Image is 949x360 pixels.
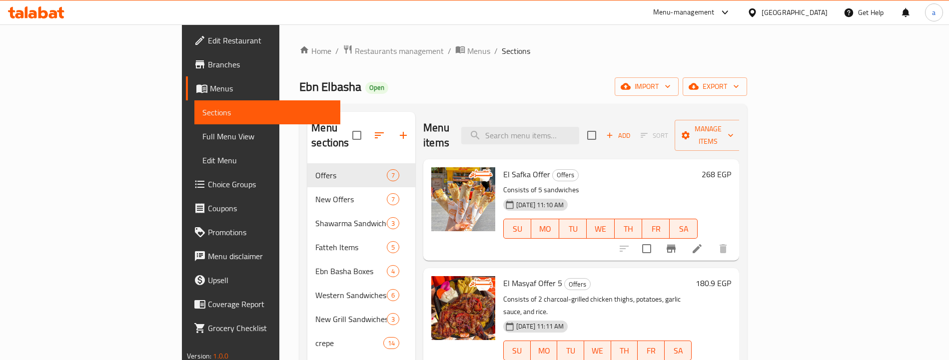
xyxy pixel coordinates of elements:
span: Select to update [636,238,657,259]
p: Consists of 5 sandwiches [503,184,698,196]
span: Coverage Report [208,298,332,310]
div: crepe14 [307,331,415,355]
div: Offers [564,278,591,290]
div: Fatteh Items5 [307,235,415,259]
div: items [387,193,399,205]
div: [GEOGRAPHIC_DATA] [762,7,828,18]
span: 6 [387,291,399,300]
span: MO [535,344,554,358]
h6: 180.9 EGP [696,276,731,290]
span: Offers [553,169,578,181]
span: 3 [387,219,399,228]
a: Menus [186,76,340,100]
button: TU [559,219,587,239]
span: [DATE] 11:10 AM [512,200,568,210]
span: Promotions [208,226,332,238]
a: Edit Menu [194,148,340,172]
a: Sections [194,100,340,124]
span: WE [591,222,610,236]
span: Western Sandwiches [315,289,387,301]
span: Offers [565,279,590,290]
span: 14 [384,339,399,348]
li: / [494,45,498,57]
span: El Masyaf Offer 5 [503,276,562,291]
span: Grocery Checklist [208,322,332,334]
p: Consists of 2 charcoal-grilled chicken thighs, potatoes, garlic sauce, and rice. [503,293,692,318]
div: Open [365,82,388,94]
span: Fatteh Items [315,241,387,253]
span: SU [508,222,527,236]
h2: Menu items [423,120,449,150]
a: Upsell [186,268,340,292]
button: SU [503,219,531,239]
a: Grocery Checklist [186,316,340,340]
span: 3 [387,315,399,324]
span: Open [365,83,388,92]
span: 7 [387,195,399,204]
img: El Masyaf Offer 5 [431,276,495,340]
span: Sections [502,45,530,57]
span: Ebn Basha Boxes [315,265,387,277]
span: import [623,80,671,93]
button: Branch-specific-item [659,237,683,261]
span: Shawarma Sandwiches [315,217,387,229]
span: Menus [467,45,490,57]
span: TU [563,222,583,236]
a: Edit menu item [691,243,703,255]
div: items [387,169,399,181]
a: Choice Groups [186,172,340,196]
span: FR [642,344,661,358]
h6: 268 EGP [702,167,731,181]
span: crepe [315,337,383,349]
a: Full Menu View [194,124,340,148]
span: Offers [315,169,387,181]
span: Sections [202,106,332,118]
span: a [932,7,936,18]
button: Add [602,128,634,143]
div: items [387,265,399,277]
button: MO [531,219,559,239]
div: items [387,217,399,229]
div: items [383,337,399,349]
span: export [691,80,739,93]
div: items [387,313,399,325]
img: El Safka Offer [431,167,495,231]
a: Coverage Report [186,292,340,316]
span: New Offers [315,193,387,205]
span: SU [508,344,527,358]
span: SA [669,344,688,358]
span: Edit Restaurant [208,34,332,46]
div: items [387,289,399,301]
span: TU [561,344,580,358]
span: Menus [210,82,332,94]
span: El Safka Offer [503,167,550,182]
span: Add [605,130,632,141]
span: Choice Groups [208,178,332,190]
span: Select section [581,125,602,146]
span: Add item [602,128,634,143]
a: Edit Restaurant [186,28,340,52]
div: Shawarma Sandwiches3 [307,211,415,235]
a: Promotions [186,220,340,244]
span: FR [646,222,666,236]
span: Sort sections [367,123,391,147]
span: 7 [387,171,399,180]
div: Offers [552,169,579,181]
a: Restaurants management [343,44,444,57]
span: MO [535,222,555,236]
button: export [683,77,747,96]
div: New Grill Sandwiches!3 [307,307,415,331]
span: TH [615,344,634,358]
div: Ebn Basha Boxes4 [307,259,415,283]
span: [DATE] 11:11 AM [512,322,568,331]
span: Menu disclaimer [208,250,332,262]
button: delete [711,237,735,261]
div: Western Sandwiches6 [307,283,415,307]
span: TH [619,222,638,236]
a: Branches [186,52,340,76]
li: / [448,45,451,57]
